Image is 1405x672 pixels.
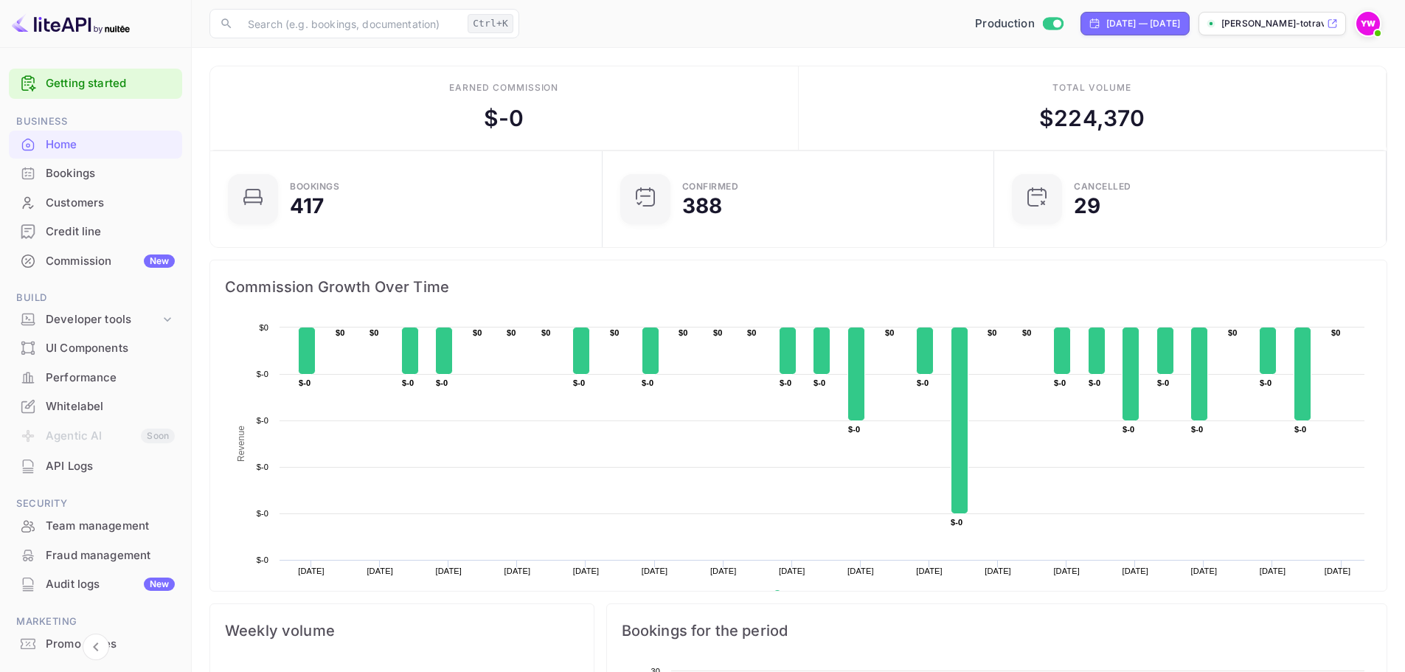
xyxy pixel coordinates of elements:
[9,334,182,363] div: UI Components
[780,378,791,387] text: $-0
[975,15,1035,32] span: Production
[9,541,182,569] a: Fraud management
[1294,425,1306,434] text: $-0
[885,328,895,337] text: $0
[1260,567,1286,575] text: [DATE]
[225,619,579,642] span: Weekly volume
[504,567,531,575] text: [DATE]
[9,512,182,541] div: Team management
[679,328,688,337] text: $0
[9,630,182,657] a: Promo codes
[779,567,805,575] text: [DATE]
[787,590,825,600] text: Revenue
[9,570,182,597] a: Audit logsNew
[9,189,182,218] div: Customers
[290,182,339,191] div: Bookings
[9,452,182,481] div: API Logs
[46,253,175,270] div: Commission
[435,567,462,575] text: [DATE]
[1123,567,1149,575] text: [DATE]
[83,634,109,660] button: Collapse navigation
[1191,425,1203,434] text: $-0
[473,328,482,337] text: $0
[9,496,182,512] span: Security
[257,370,268,378] text: $-0
[9,69,182,99] div: Getting started
[367,567,393,575] text: [DATE]
[9,364,182,392] div: Performance
[507,328,516,337] text: $0
[9,159,182,188] div: Bookings
[9,392,182,421] div: Whitelabel
[541,328,551,337] text: $0
[225,275,1372,299] span: Commission Growth Over Time
[1123,425,1134,434] text: $-0
[951,518,962,527] text: $-0
[1356,12,1380,35] img: Yahav Winkler
[9,307,182,333] div: Developer tools
[917,378,929,387] text: $-0
[642,567,668,575] text: [DATE]
[46,370,175,387] div: Performance
[370,328,379,337] text: $0
[46,224,175,240] div: Credit line
[682,195,722,216] div: 388
[257,463,268,471] text: $-0
[1039,102,1145,135] div: $ 224,370
[9,334,182,361] a: UI Components
[9,570,182,599] div: Audit logsNew
[642,378,653,387] text: $-0
[9,131,182,158] a: Home
[682,182,739,191] div: Confirmed
[236,426,246,462] text: Revenue
[9,247,182,274] a: CommissionNew
[46,518,175,535] div: Team management
[9,131,182,159] div: Home
[573,567,600,575] text: [DATE]
[239,9,462,38] input: Search (e.g. bookings, documentation)
[46,165,175,182] div: Bookings
[336,328,345,337] text: $0
[46,576,175,593] div: Audit logs
[1221,17,1324,30] p: [PERSON_NAME]-totravel...
[9,614,182,630] span: Marketing
[916,567,943,575] text: [DATE]
[1331,328,1341,337] text: $0
[813,378,825,387] text: $-0
[468,14,513,33] div: Ctrl+K
[9,247,182,276] div: CommissionNew
[985,567,1011,575] text: [DATE]
[573,378,585,387] text: $-0
[1157,378,1169,387] text: $-0
[847,567,874,575] text: [DATE]
[610,328,620,337] text: $0
[1260,378,1272,387] text: $-0
[1106,17,1180,30] div: [DATE] — [DATE]
[1228,328,1238,337] text: $0
[848,425,860,434] text: $-0
[298,567,325,575] text: [DATE]
[1053,567,1080,575] text: [DATE]
[144,254,175,268] div: New
[46,75,175,92] a: Getting started
[449,81,558,94] div: Earned commission
[46,547,175,564] div: Fraud management
[257,416,268,425] text: $-0
[46,636,175,653] div: Promo codes
[9,630,182,659] div: Promo codes
[259,323,268,332] text: $0
[144,578,175,591] div: New
[402,378,414,387] text: $-0
[969,15,1069,32] div: Switch to Sandbox mode
[257,509,268,518] text: $-0
[484,102,524,135] div: $ -0
[46,311,160,328] div: Developer tools
[9,392,182,420] a: Whitelabel
[622,619,1372,642] span: Bookings for the period
[9,541,182,570] div: Fraud management
[46,458,175,475] div: API Logs
[1074,182,1131,191] div: CANCELLED
[9,290,182,306] span: Build
[46,398,175,415] div: Whitelabel
[9,364,182,391] a: Performance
